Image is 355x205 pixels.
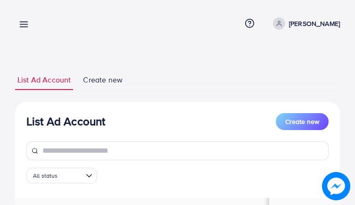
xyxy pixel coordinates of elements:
[269,17,340,30] a: [PERSON_NAME]
[26,115,105,128] h3: List Ad Account
[276,113,329,130] button: Create new
[60,169,82,181] input: Search for option
[322,172,350,200] img: image
[83,74,123,85] span: Create new
[32,171,59,181] span: All status
[17,74,71,85] span: List Ad Account
[285,117,319,126] span: Create new
[289,18,340,29] p: [PERSON_NAME]
[26,168,97,183] div: Search for option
